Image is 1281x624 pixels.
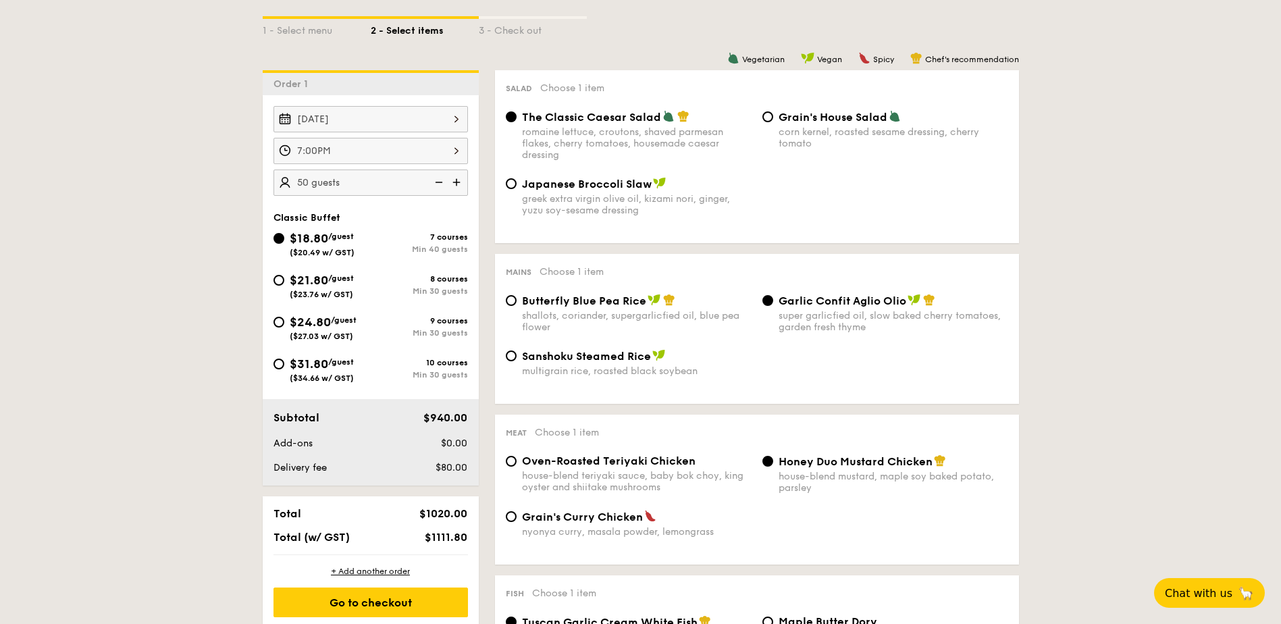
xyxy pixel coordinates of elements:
span: $0.00 [441,438,467,449]
img: icon-vegan.f8ff3823.svg [801,52,814,64]
span: $940.00 [423,411,467,424]
span: /guest [328,357,354,367]
img: icon-spicy.37a8142b.svg [858,52,870,64]
span: Chat with us [1165,587,1232,600]
input: Garlic Confit Aglio Oliosuper garlicfied oil, slow baked cherry tomatoes, garden fresh thyme [762,295,773,306]
span: Delivery fee [273,462,327,473]
input: Japanese Broccoli Slawgreek extra virgin olive oil, kizami nori, ginger, yuzu soy-sesame dressing [506,178,517,189]
input: Sanshoku Steamed Ricemultigrain rice, roasted black soybean [506,350,517,361]
span: Vegan [817,55,842,64]
span: Choose 1 item [532,588,596,599]
div: 3 - Check out [479,19,587,38]
div: greek extra virgin olive oil, kizami nori, ginger, yuzu soy-sesame dressing [522,193,752,216]
div: super garlicfied oil, slow baked cherry tomatoes, garden fresh thyme [779,310,1008,333]
img: icon-chef-hat.a58ddaea.svg [923,294,935,306]
span: The Classic Caesar Salad [522,111,661,124]
div: shallots, coriander, supergarlicfied oil, blue pea flower [522,310,752,333]
span: Mains [506,267,531,277]
span: Oven-Roasted Teriyaki Chicken [522,454,696,467]
img: icon-chef-hat.a58ddaea.svg [663,294,675,306]
img: icon-chef-hat.a58ddaea.svg [934,454,946,467]
input: Number of guests [273,170,468,196]
img: icon-vegan.f8ff3823.svg [908,294,921,306]
img: icon-vegetarian.fe4039eb.svg [727,52,739,64]
input: $31.80/guest($34.66 w/ GST)10 coursesMin 30 guests [273,359,284,369]
div: 10 courses [371,358,468,367]
span: Vegetarian [742,55,785,64]
span: Classic Buffet [273,212,340,224]
img: icon-chef-hat.a58ddaea.svg [910,52,922,64]
img: icon-vegetarian.fe4039eb.svg [662,110,675,122]
img: icon-reduce.1d2dbef1.svg [427,170,448,195]
div: Go to checkout [273,588,468,617]
span: Total (w/ GST) [273,531,350,544]
input: Oven-Roasted Teriyaki Chickenhouse-blend teriyaki sauce, baby bok choy, king oyster and shiitake ... [506,456,517,467]
span: Spicy [873,55,894,64]
img: icon-vegan.f8ff3823.svg [648,294,661,306]
span: Add-ons [273,438,313,449]
span: /guest [328,274,354,283]
span: /guest [331,315,357,325]
span: ($20.49 w/ GST) [290,248,355,257]
input: Honey Duo Mustard Chickenhouse-blend mustard, maple soy baked potato, parsley [762,456,773,467]
span: /guest [328,232,354,241]
span: ($27.03 w/ GST) [290,332,353,341]
span: Garlic Confit Aglio Olio [779,294,906,307]
span: Honey Duo Mustard Chicken [779,455,933,468]
div: Min 30 guests [371,328,468,338]
div: romaine lettuce, croutons, shaved parmesan flakes, cherry tomatoes, housemade caesar dressing [522,126,752,161]
img: icon-vegan.f8ff3823.svg [653,177,666,189]
img: icon-vegan.f8ff3823.svg [652,349,666,361]
div: 1 - Select menu [263,19,371,38]
span: ($23.76 w/ GST) [290,290,353,299]
input: Grain's House Saladcorn kernel, roasted sesame dressing, cherry tomato [762,111,773,122]
span: Total [273,507,301,520]
img: icon-add.58712e84.svg [448,170,468,195]
div: house-blend teriyaki sauce, baby bok choy, king oyster and shiitake mushrooms [522,470,752,493]
span: Choose 1 item [535,427,599,438]
span: Subtotal [273,411,319,424]
span: $18.80 [290,231,328,246]
span: Grain's House Salad [779,111,887,124]
span: $1020.00 [419,507,467,520]
div: Min 40 guests [371,244,468,254]
div: multigrain rice, roasted black soybean [522,365,752,377]
div: 7 courses [371,232,468,242]
span: Chef's recommendation [925,55,1019,64]
span: Order 1 [273,78,313,90]
button: Chat with us🦙 [1154,578,1265,608]
div: corn kernel, roasted sesame dressing, cherry tomato [779,126,1008,149]
span: $80.00 [436,462,467,473]
input: $21.80/guest($23.76 w/ GST)8 coursesMin 30 guests [273,275,284,286]
span: Butterfly Blue Pea Rice [522,294,646,307]
span: Choose 1 item [540,266,604,278]
input: $18.80/guest($20.49 w/ GST)7 coursesMin 40 guests [273,233,284,244]
span: $21.80 [290,273,328,288]
input: Grain's Curry Chickennyonya curry, masala powder, lemongrass [506,511,517,522]
div: nyonya curry, masala powder, lemongrass [522,526,752,538]
span: Japanese Broccoli Slaw [522,178,652,190]
div: 2 - Select items [371,19,479,38]
img: icon-vegetarian.fe4039eb.svg [889,110,901,122]
input: Event date [273,106,468,132]
input: $24.80/guest($27.03 w/ GST)9 coursesMin 30 guests [273,317,284,328]
div: house-blend mustard, maple soy baked potato, parsley [779,471,1008,494]
input: Event time [273,138,468,164]
div: 9 courses [371,316,468,326]
span: Choose 1 item [540,82,604,94]
div: 8 courses [371,274,468,284]
span: ($34.66 w/ GST) [290,373,354,383]
input: Butterfly Blue Pea Riceshallots, coriander, supergarlicfied oil, blue pea flower [506,295,517,306]
div: Min 30 guests [371,286,468,296]
img: icon-spicy.37a8142b.svg [644,510,656,522]
div: Min 30 guests [371,370,468,380]
span: $24.80 [290,315,331,330]
span: Salad [506,84,532,93]
input: The Classic Caesar Saladromaine lettuce, croutons, shaved parmesan flakes, cherry tomatoes, house... [506,111,517,122]
span: Sanshoku Steamed Rice [522,350,651,363]
img: icon-chef-hat.a58ddaea.svg [677,110,689,122]
span: Grain's Curry Chicken [522,511,643,523]
span: $1111.80 [425,531,467,544]
span: $31.80 [290,357,328,371]
span: Fish [506,589,524,598]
